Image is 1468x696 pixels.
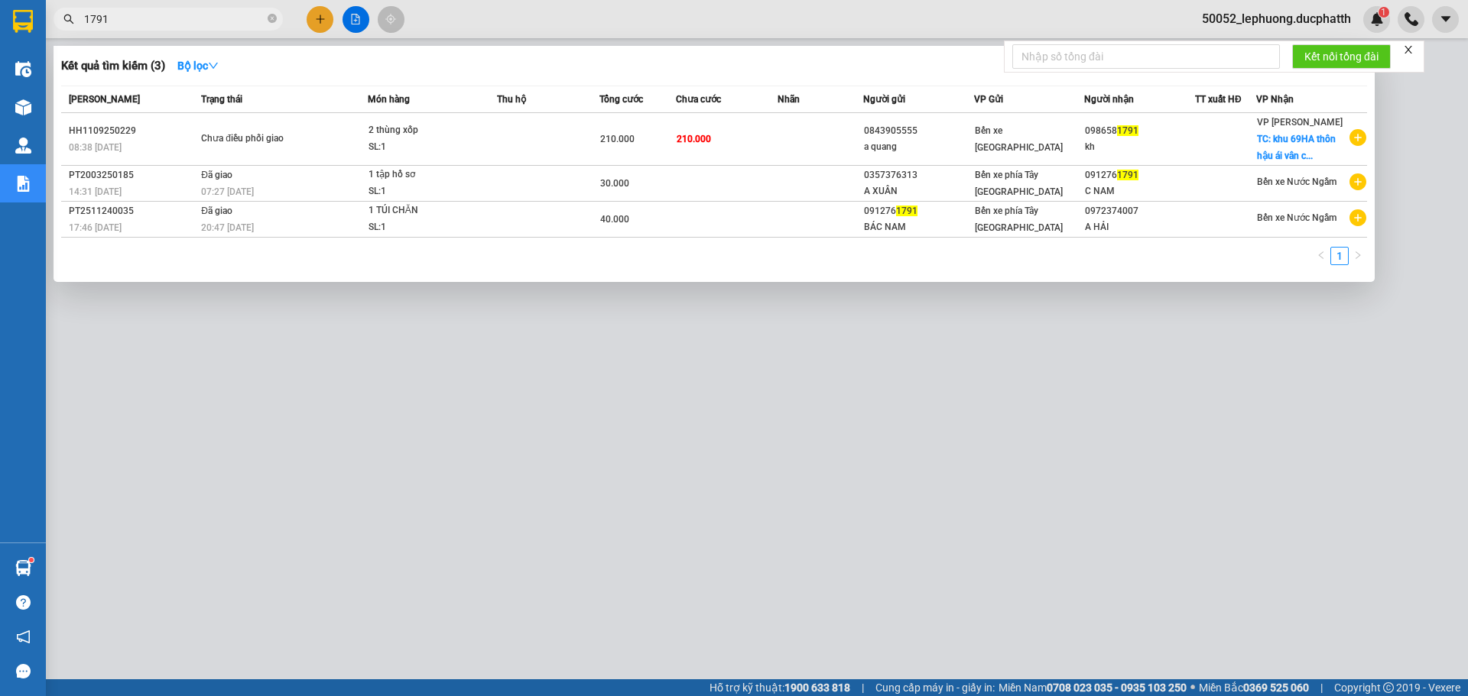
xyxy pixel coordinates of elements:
span: close [1403,44,1414,55]
div: A XUÂN [864,183,973,199]
div: Chưa điều phối giao [201,131,316,147]
span: Bến xe Nước Ngầm [1257,212,1336,223]
div: SL: 1 [369,183,483,200]
div: PT2511240035 [69,203,196,219]
a: 1 [1331,248,1348,264]
div: a quang [864,139,973,155]
div: BÁC NAM [864,219,973,235]
span: Bến xe Nước Ngầm [1257,176,1336,187]
button: left [1312,247,1330,265]
img: logo-vxr [13,10,33,33]
span: 08:38 [DATE] [69,142,122,153]
img: solution-icon [15,176,31,192]
div: 1 tập hồ sơ [369,167,483,183]
div: PT2003250185 [69,167,196,183]
sup: 1 [29,558,34,562]
span: Tổng cước [599,94,643,105]
span: plus-circle [1349,173,1366,190]
img: warehouse-icon [15,99,31,115]
span: 1791 [896,206,917,216]
span: message [16,664,31,678]
button: right [1349,247,1367,265]
input: Nhập số tổng đài [1012,44,1280,69]
span: VP [PERSON_NAME] [1257,117,1343,128]
span: right [1353,251,1362,260]
span: 210.000 [677,134,711,144]
li: 1 [1330,247,1349,265]
img: warehouse-icon [15,61,31,77]
div: SL: 1 [369,219,483,236]
span: 30.000 [600,178,629,189]
button: Bộ lọcdown [165,53,231,78]
div: 091276 [1085,167,1194,183]
div: kh [1085,139,1194,155]
button: Kết nối tổng đài [1292,44,1391,69]
span: [PERSON_NAME] [69,94,140,105]
img: warehouse-icon [15,560,31,576]
span: question-circle [16,595,31,610]
span: TT xuất HĐ [1195,94,1242,105]
span: Bến xe phía Tây [GEOGRAPHIC_DATA] [975,170,1063,197]
span: Chưa cước [676,94,721,105]
span: VP Gửi [974,94,1003,105]
div: C NAM [1085,183,1194,199]
div: 0972374007 [1085,203,1194,219]
span: close-circle [268,14,277,23]
span: 1791 [1117,125,1138,136]
div: 091276 [864,203,973,219]
span: Nhãn [778,94,800,105]
h3: Kết quả tìm kiếm ( 3 ) [61,58,165,74]
span: TC: khu 69HA thôn hậu ái vân c... [1257,134,1336,161]
li: Previous Page [1312,247,1330,265]
span: Kết nối tổng đài [1304,48,1379,65]
div: 0357376313 [864,167,973,183]
div: 098658 [1085,123,1194,139]
span: 07:27 [DATE] [201,186,254,197]
li: Next Page [1349,247,1367,265]
span: Đã giao [201,170,232,180]
span: 17:46 [DATE] [69,222,122,233]
span: Trạng thái [201,94,242,105]
span: 14:31 [DATE] [69,186,122,197]
span: search [63,14,74,24]
span: Thu hộ [497,94,526,105]
div: 1 TÚI CHĂN [369,202,483,219]
input: Tìm tên, số ĐT hoặc mã đơn [84,11,265,28]
span: 40.000 [600,214,629,225]
span: 210.000 [600,134,635,144]
span: 1791 [1117,170,1138,180]
strong: Bộ lọc [177,60,219,72]
div: 0843905555 [864,123,973,139]
span: Bến xe [GEOGRAPHIC_DATA] [975,125,1063,153]
span: VP Nhận [1256,94,1294,105]
span: left [1317,251,1326,260]
span: Món hàng [368,94,410,105]
span: 20:47 [DATE] [201,222,254,233]
div: A HẢI [1085,219,1194,235]
img: warehouse-icon [15,138,31,154]
span: close-circle [268,12,277,27]
span: Người gửi [863,94,905,105]
div: HH1109250229 [69,123,196,139]
span: Bến xe phía Tây [GEOGRAPHIC_DATA] [975,206,1063,233]
div: 2 thùng xốp [369,122,483,139]
span: notification [16,630,31,644]
span: plus-circle [1349,129,1366,146]
span: Đã giao [201,206,232,216]
span: down [208,60,219,71]
div: SL: 1 [369,139,483,156]
span: plus-circle [1349,209,1366,226]
span: Người nhận [1084,94,1134,105]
